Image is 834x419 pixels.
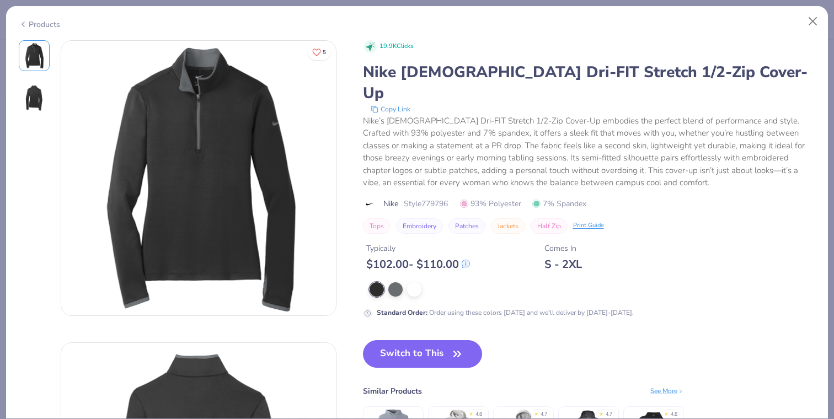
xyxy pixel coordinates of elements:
[377,308,427,317] strong: Standard Order :
[650,386,684,396] div: See More
[363,385,422,397] div: Similar Products
[531,218,568,234] button: Half Zip
[671,411,677,418] div: 4.8
[544,257,582,271] div: S - 2XL
[377,308,634,318] div: Order using these colors [DATE] and we'll deliver by [DATE]-[DATE].
[460,198,521,209] span: 93% Polyester
[606,411,612,418] div: 4.7
[366,257,470,271] div: $ 102.00 - $ 110.00
[491,218,525,234] button: Jackets
[396,218,443,234] button: Embroidery
[367,104,414,115] button: copy to clipboard
[532,198,586,209] span: 7% Spandex
[363,200,378,208] img: brand logo
[544,243,582,254] div: Comes In
[363,115,816,189] div: Nike’s [DEMOGRAPHIC_DATA] Dri-FIT Stretch 1/2-Zip Cover-Up embodies the perfect blend of performa...
[379,42,413,51] span: 19.9K Clicks
[534,411,538,415] div: ★
[363,62,816,104] div: Nike [DEMOGRAPHIC_DATA] Dri-FIT Stretch 1/2-Zip Cover-Up
[19,19,60,30] div: Products
[383,198,398,209] span: Nike
[21,42,47,69] img: Front
[366,243,470,254] div: Typically
[475,411,482,418] div: 4.8
[448,218,485,234] button: Patches
[307,44,331,60] button: Like
[664,411,669,415] div: ★
[803,11,824,32] button: Close
[21,84,47,111] img: Back
[404,198,448,209] span: Style 779796
[599,411,603,415] div: ★
[323,50,326,55] span: 5
[363,340,483,368] button: Switch to This
[61,41,336,315] img: Front
[573,221,604,230] div: Print Guide
[541,411,547,418] div: 4.7
[363,218,391,234] button: Tops
[469,411,473,415] div: ★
